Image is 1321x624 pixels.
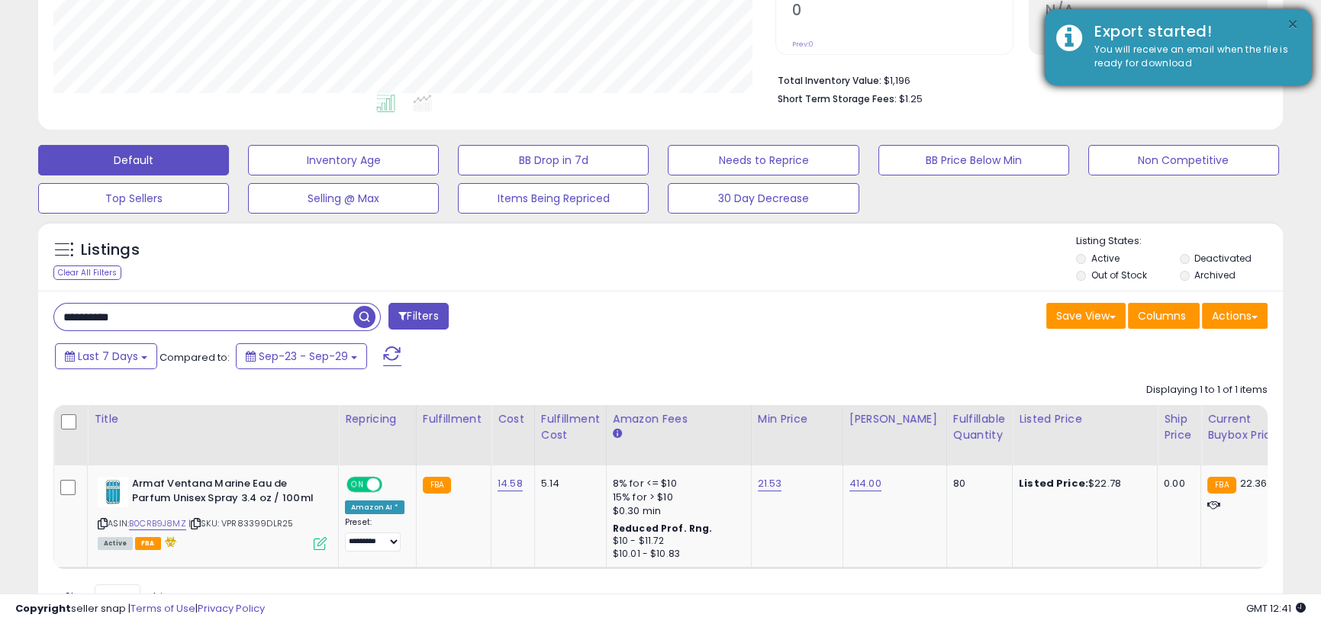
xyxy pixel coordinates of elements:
[423,477,451,494] small: FBA
[81,240,140,261] h5: Listings
[53,265,121,280] div: Clear All Filters
[1207,411,1286,443] div: Current Buybox Price
[1088,145,1279,175] button: Non Competitive
[38,145,229,175] button: Default
[1091,269,1146,281] label: Out of Stock
[613,491,739,504] div: 15% for > $10
[1287,15,1299,34] button: ×
[613,535,739,548] div: $10 - $11.72
[1240,476,1268,491] span: 22.36
[259,349,348,364] span: Sep-23 - Sep-29
[1202,303,1268,329] button: Actions
[458,183,649,214] button: Items Being Repriced
[188,517,293,529] span: | SKU: VPR83399DLR25
[1128,303,1200,329] button: Columns
[388,303,448,330] button: Filters
[792,40,814,49] small: Prev: 0
[1019,477,1145,491] div: $22.78
[498,476,523,491] a: 14.58
[248,145,439,175] button: Inventory Age
[613,411,745,427] div: Amazon Fees
[345,411,410,427] div: Repricing
[541,411,600,443] div: Fulfillment Cost
[849,411,940,427] div: [PERSON_NAME]
[38,183,229,214] button: Top Sellers
[1046,303,1126,329] button: Save View
[1083,43,1300,71] div: You will receive an email when the file is ready for download
[380,478,404,491] span: OFF
[1164,411,1194,443] div: Ship Price
[668,183,859,214] button: 30 Day Decrease
[78,349,138,364] span: Last 7 Days
[198,601,265,616] a: Privacy Policy
[1019,476,1088,491] b: Listed Price:
[1138,308,1186,323] span: Columns
[161,536,177,547] i: hazardous material
[1019,411,1151,427] div: Listed Price
[1091,252,1119,265] label: Active
[135,537,161,550] span: FBA
[1246,601,1306,616] span: 2025-10-8 12:41 GMT
[613,522,713,535] b: Reduced Prof. Rng.
[953,411,1006,443] div: Fulfillable Quantity
[778,70,1256,88] li: $1,196
[613,504,739,518] div: $0.30 min
[15,602,265,616] div: seller snap | |
[878,145,1069,175] button: BB Price Below Min
[423,411,485,427] div: Fulfillment
[348,478,367,491] span: ON
[849,476,881,491] a: 414.00
[236,343,367,369] button: Sep-23 - Sep-29
[1146,383,1268,397] div: Displaying 1 to 1 of 1 items
[159,350,230,365] span: Compared to:
[758,476,782,491] a: 21.53
[1076,234,1283,249] p: Listing States:
[668,145,859,175] button: Needs to Reprice
[65,589,175,603] span: Show: entries
[1194,252,1252,265] label: Deactivated
[248,183,439,214] button: Selling @ Max
[1207,477,1236,494] small: FBA
[98,477,128,507] img: 31T0GrsS54L._SL40_.jpg
[778,74,881,87] b: Total Inventory Value:
[458,145,649,175] button: BB Drop in 7d
[953,477,1000,491] div: 80
[98,537,133,550] span: All listings currently available for purchase on Amazon
[778,92,897,105] b: Short Term Storage Fees:
[1083,21,1300,43] div: Export started!
[55,343,157,369] button: Last 7 Days
[98,477,327,548] div: ASIN:
[758,411,836,427] div: Min Price
[613,477,739,491] div: 8% for <= $10
[498,411,528,427] div: Cost
[132,477,317,509] b: Armaf Ventana Marine Eau de Parfum Unisex Spray 3.4 oz / 100ml
[899,92,923,106] span: $1.25
[1046,2,1267,22] h2: N/A
[15,601,71,616] strong: Copyright
[129,517,186,530] a: B0CRB9J8MZ
[130,601,195,616] a: Terms of Use
[1164,477,1189,491] div: 0.00
[792,2,1013,22] h2: 0
[94,411,332,427] div: Title
[345,517,404,552] div: Preset:
[345,500,404,514] div: Amazon AI *
[613,427,622,441] small: Amazon Fees.
[1194,269,1236,281] label: Archived
[613,548,739,561] div: $10.01 - $10.83
[541,477,594,491] div: 5.14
